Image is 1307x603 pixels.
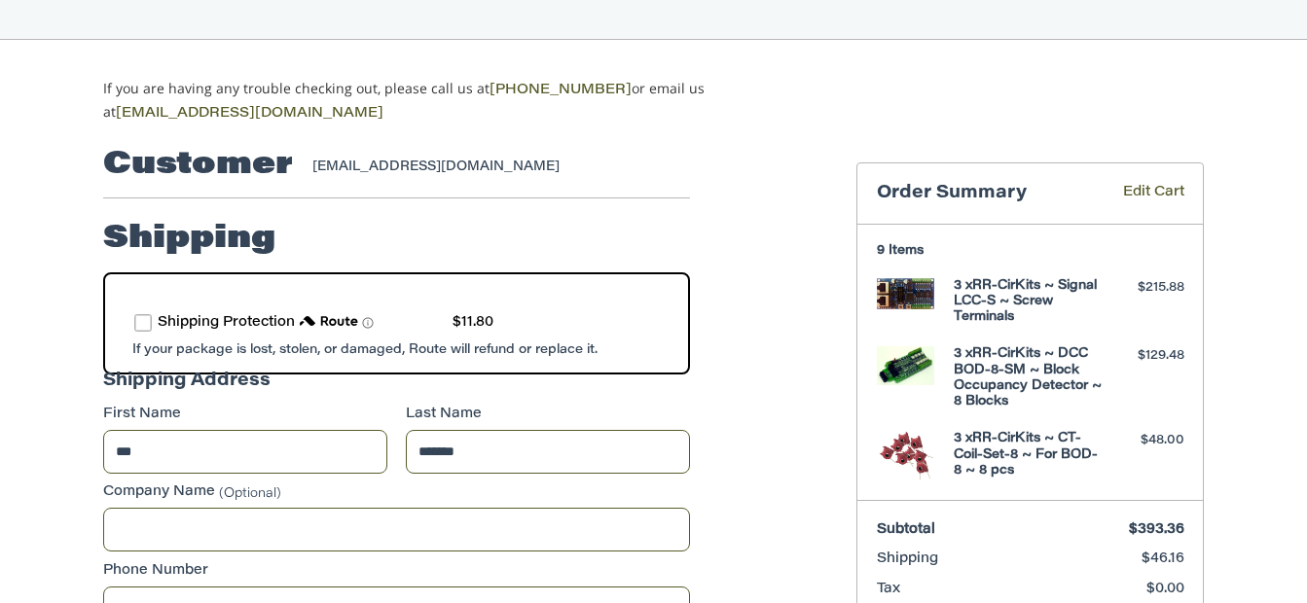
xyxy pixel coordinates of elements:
h3: Order Summary [877,183,1095,205]
div: $215.88 [1107,278,1184,298]
h4: 3 x RR-CirKits ~ CT-Coil-Set-8 ~ For BOD-8 ~ 8 pcs [954,431,1103,479]
span: If your package is lost, stolen, or damaged, Route will refund or replace it. [132,343,598,356]
label: First Name [103,405,387,425]
span: Shipping [877,552,938,566]
span: $0.00 [1146,583,1184,596]
div: $48.00 [1107,431,1184,450]
h4: 3 x RR-CirKits ~ Signal LCC-S ~ Screw Terminals [954,278,1103,326]
span: Tax [877,583,900,596]
small: (Optional) [219,487,281,500]
a: Edit Cart [1095,183,1184,205]
label: Last Name [406,405,690,425]
div: route shipping protection selector element [134,303,659,343]
div: $11.80 [453,313,493,334]
label: Phone Number [103,561,690,582]
a: [EMAIL_ADDRESS][DOMAIN_NAME] [116,107,383,121]
p: If you are having any trouble checking out, please call us at or email us at [103,78,766,124]
span: $393.36 [1129,523,1184,537]
div: [EMAIL_ADDRESS][DOMAIN_NAME] [312,158,672,177]
a: [PHONE_NUMBER] [490,84,632,97]
span: Shipping Protection [158,316,295,330]
h2: Customer [103,146,293,185]
h3: 9 Items [877,243,1184,259]
span: $46.16 [1142,552,1184,566]
h4: 3 x RR-CirKits ~ DCC BOD-8-SM ~ Block Occupancy Detector ~ 8 Blocks [954,346,1103,409]
div: $129.48 [1107,346,1184,366]
span: Learn more [362,317,374,329]
h2: Shipping [103,220,275,259]
span: Subtotal [877,523,935,537]
legend: Shipping Address [103,369,271,405]
label: Company Name [103,482,690,503]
